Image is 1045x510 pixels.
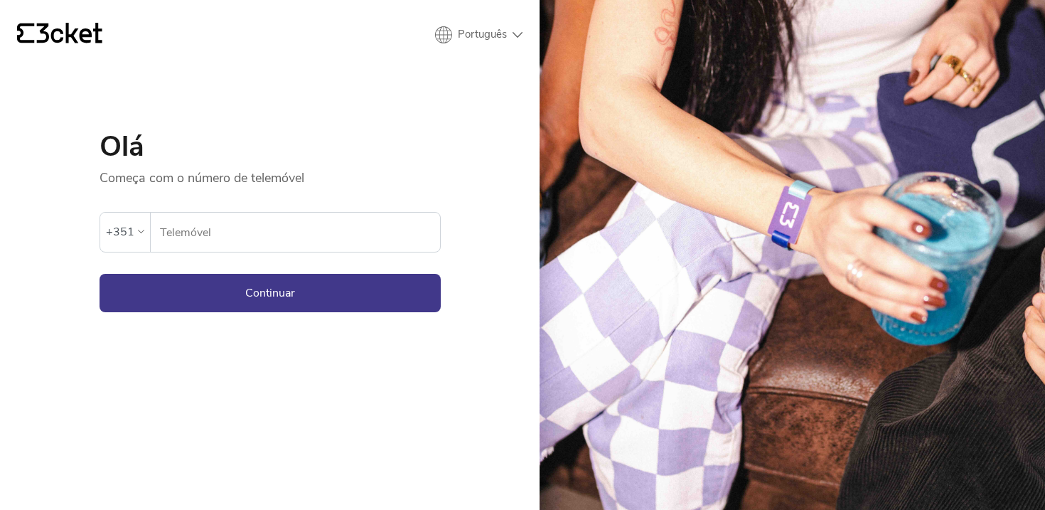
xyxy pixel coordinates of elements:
[100,132,441,161] h1: Olá
[151,213,440,253] label: Telemóvel
[106,221,134,243] div: +351
[100,274,441,312] button: Continuar
[17,23,102,47] a: {' '}
[100,161,441,186] p: Começa com o número de telemóvel
[159,213,440,252] input: Telemóvel
[17,23,34,43] g: {' '}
